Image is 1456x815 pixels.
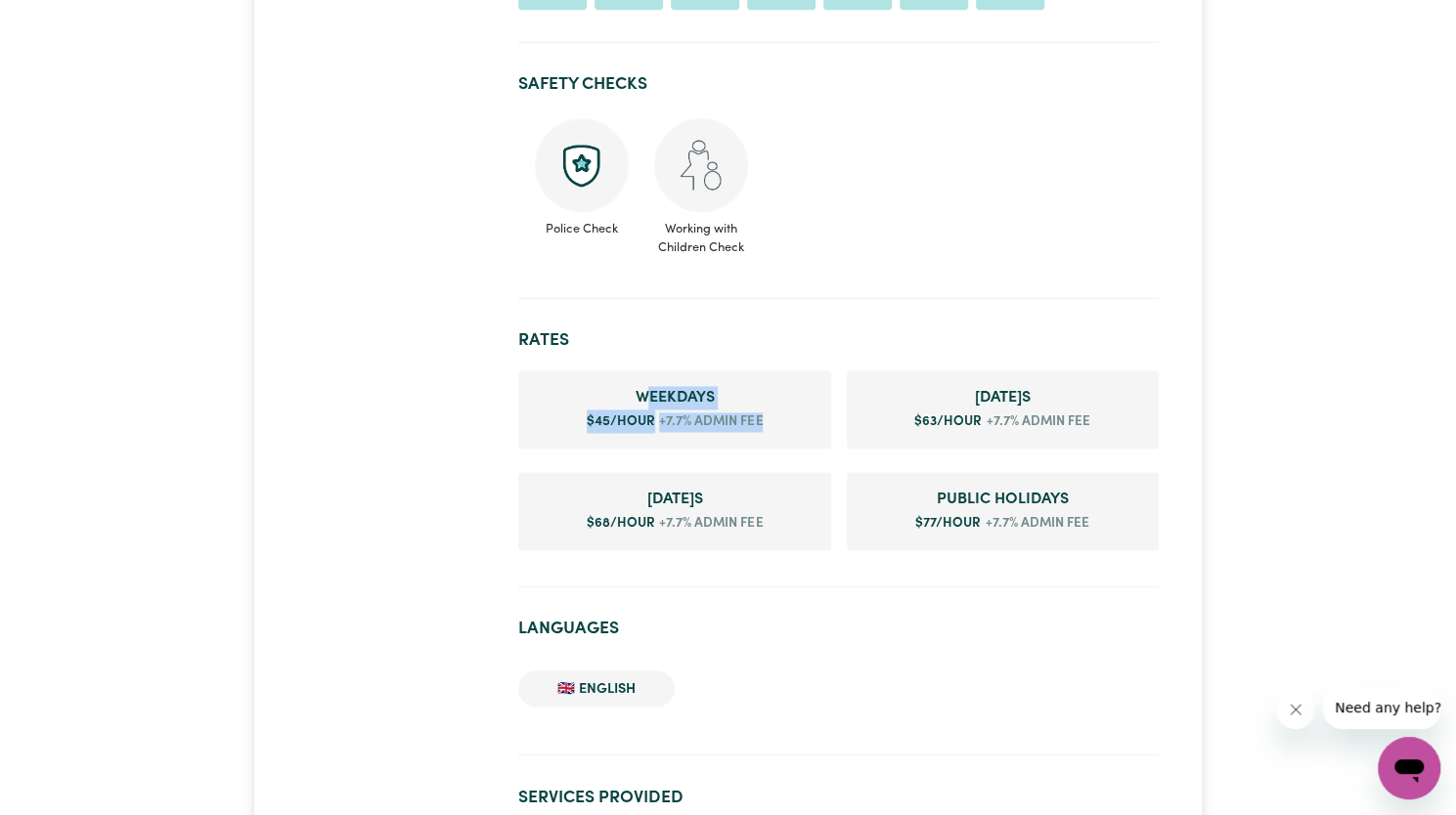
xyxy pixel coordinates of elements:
span: +7.7% admin fee [981,514,1089,534]
span: Need any help? [12,14,118,29]
span: $ 77 /hour [915,517,981,530]
span: Sunday rate [534,488,815,511]
img: Police check [535,118,629,212]
h2: Services provided [518,787,1158,807]
span: $ 68 /hour [587,517,655,530]
iframe: Button to launch messaging window [1378,737,1440,799]
span: +7.7% admin fee [655,514,764,534]
span: Weekday rate [534,386,815,409]
li: 🇬🇧 English [518,670,675,708]
h2: Rates [518,330,1158,351]
span: $ 45 /hour [587,415,655,428]
span: +7.7% admin fee [655,412,764,432]
span: +7.7% admin fee [982,412,1090,432]
span: Public Holiday rate [862,488,1143,511]
h2: Languages [518,619,1158,639]
span: $ 63 /hour [914,415,982,428]
span: Police Check [534,212,630,238]
h2: Safety Checks [518,74,1158,95]
span: Working with Children Check [653,212,749,257]
iframe: Message from company [1323,686,1440,729]
img: Working with children check [654,118,748,212]
iframe: Close message [1276,690,1315,729]
span: Saturday rate [862,386,1143,409]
